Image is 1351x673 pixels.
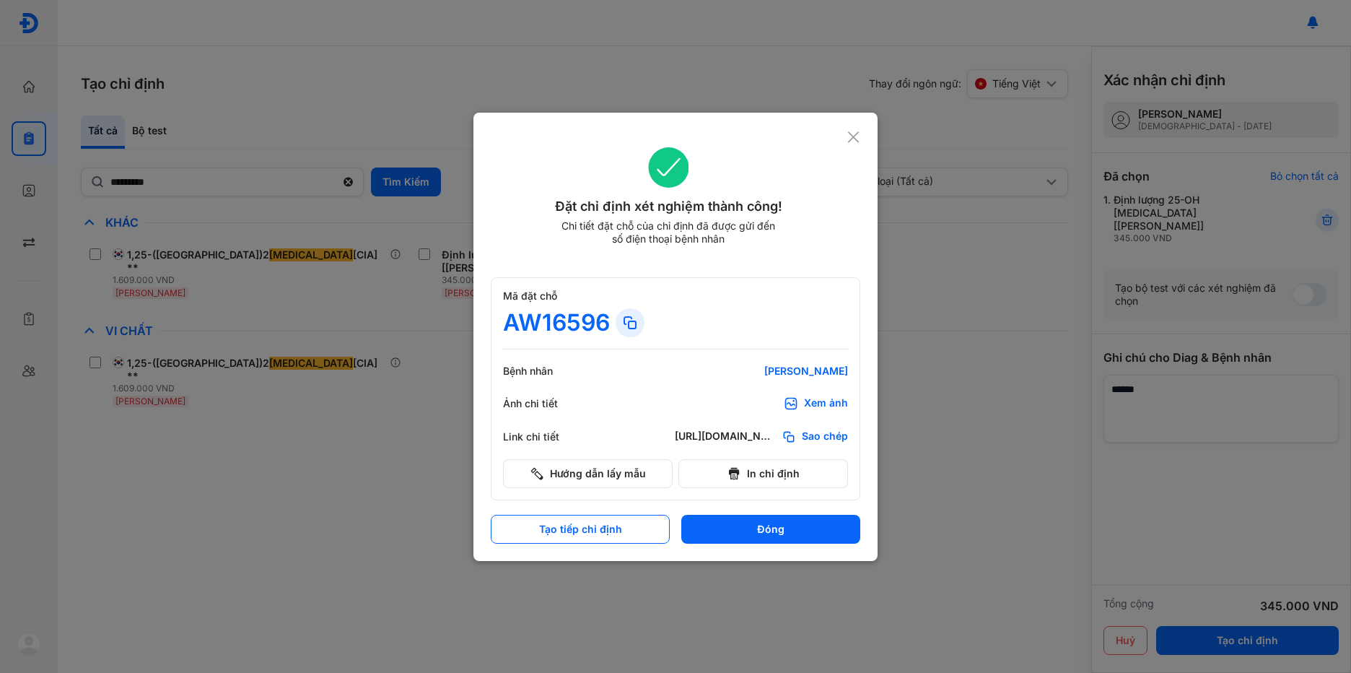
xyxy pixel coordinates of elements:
div: [URL][DOMAIN_NAME] [675,430,776,444]
button: Đóng [681,515,860,544]
div: Đặt chỉ định xét nghiệm thành công! [491,196,847,217]
div: Link chi tiết [503,430,590,443]
div: AW16596 [503,308,610,337]
span: Sao chép [802,430,848,444]
div: Mã đặt chỗ [503,290,848,303]
div: [PERSON_NAME] [675,365,848,378]
div: Xem ảnh [804,396,848,411]
div: Chi tiết đặt chỗ của chỉ định đã được gửi đến số điện thoại bệnh nhân [555,220,782,246]
div: Ảnh chi tiết [503,397,590,410]
div: Bệnh nhân [503,365,590,378]
button: In chỉ định [678,459,848,488]
button: Hướng dẫn lấy mẫu [503,459,673,488]
button: Tạo tiếp chỉ định [491,515,670,544]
